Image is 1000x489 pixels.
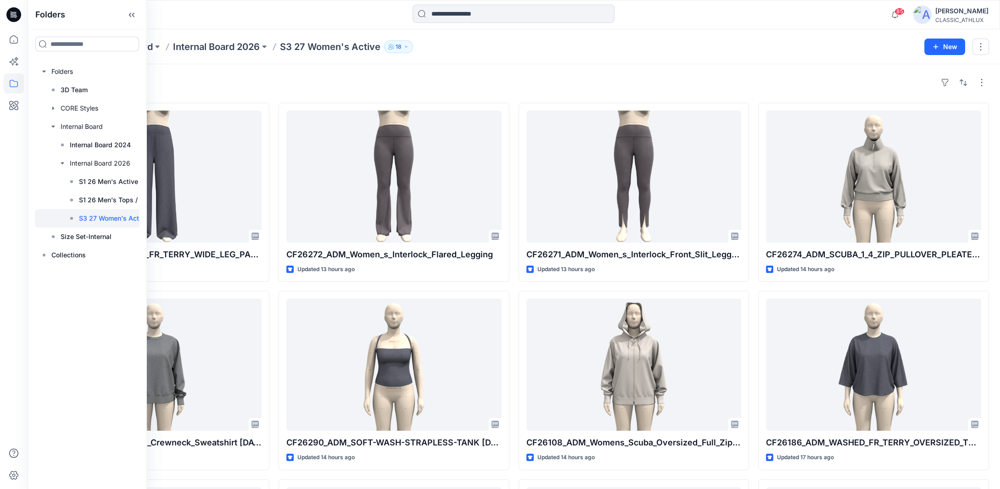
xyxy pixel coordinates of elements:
a: CF26186_ADM_WASHED_FR_TERRY_OVERSIZED_TEE 12OCT25 [766,299,981,431]
button: 18 [384,40,413,53]
p: CF26272_ADM_Women_s_Interlock_Flared_Legging [286,248,502,261]
a: Internal Board 2026 [173,40,260,53]
p: Size Set-Internal [61,231,112,242]
a: CF26272_ADM_Women_s_Interlock_Flared_Legging [286,111,502,243]
p: CF26185_ADM_WASHED_FR_TERRY_WIDE_LEG_PANT [46,248,262,261]
p: Internal Board 2024 [70,139,131,150]
p: S1 26 Men's Active / For Review [79,176,176,187]
p: 3D Team [61,84,88,95]
p: Collections [51,250,86,261]
p: 18 [396,42,402,52]
p: CF26271_ADM_Women_s_Interlock_Front_Slit_Legging [526,248,742,261]
a: CF26108_ADM_Womens_Scuba_Oversized_Full_Zip_Hoodie 14OCT25 [526,299,742,431]
button: New [924,39,965,55]
p: CF26009_ADM_AW_Core_Crewneck_Sweatshirt [DATE] [46,436,262,449]
a: CF26274_ADM_SCUBA_1_4_ZIP_PULLOVER_PLEATED 12OCT25 [766,111,981,243]
p: S3 27 Women's Active [280,40,380,53]
p: CF26290_ADM_SOFT-WASH-STRAPLESS-TANK [DATE] [286,436,502,449]
img: avatar [913,6,932,24]
p: CF26186_ADM_WASHED_FR_TERRY_OVERSIZED_TEE [DATE] [766,436,981,449]
p: Updated 14 hours ago [297,453,355,462]
p: Updated 13 hours ago [297,265,355,274]
a: CF26009_ADM_AW_Core_Crewneck_Sweatshirt 13OCT25 [46,299,262,431]
p: Updated 14 hours ago [777,265,834,274]
p: Updated 13 hours ago [537,265,595,274]
span: 85 [894,8,905,15]
div: CLASSIC_ATHLUX [935,17,989,23]
a: CF26185_ADM_WASHED_FR_TERRY_WIDE_LEG_PANT [46,111,262,243]
p: S1 26 Men's Tops / For Review [79,194,173,206]
p: Updated 14 hours ago [537,453,595,462]
p: CF26108_ADM_Womens_Scuba_Oversized_Full_Zip_Hoodie [DATE] [526,436,742,449]
div: [PERSON_NAME] [935,6,989,17]
p: Updated 17 hours ago [777,453,834,462]
a: CF26290_ADM_SOFT-WASH-STRAPLESS-TANK 14OCT25 [286,299,502,431]
p: CF26274_ADM_SCUBA_1_4_ZIP_PULLOVER_PLEATED [DATE] [766,248,981,261]
p: S3 27 Women's Active [79,213,148,224]
a: CF26271_ADM_Women_s_Interlock_Front_Slit_Legging [526,111,742,243]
